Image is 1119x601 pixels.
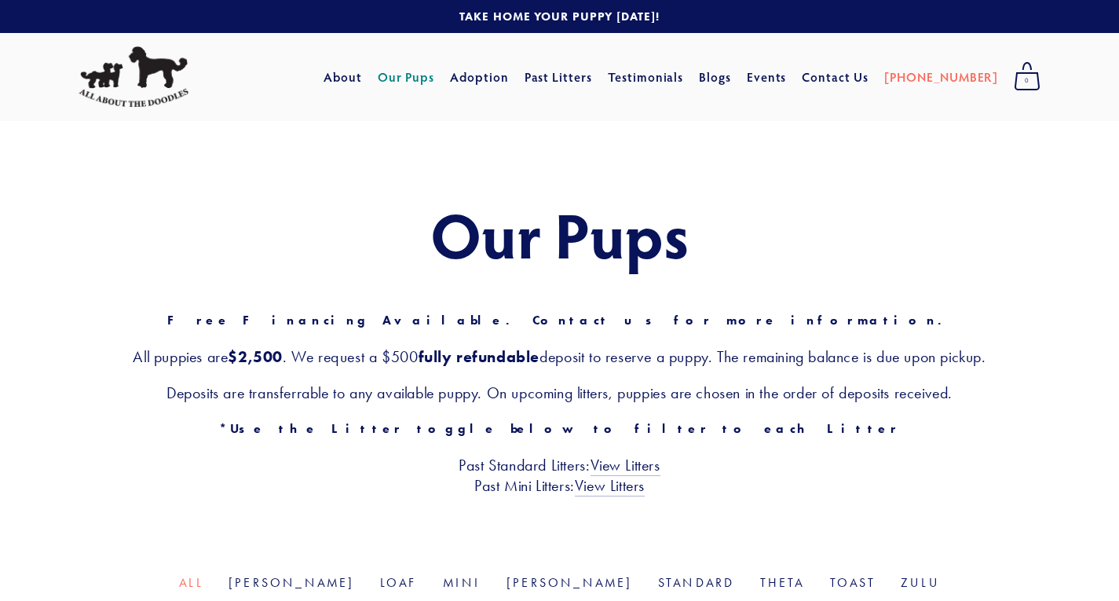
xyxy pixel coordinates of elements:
[179,575,203,590] a: All
[79,455,1040,496] h3: Past Standard Litters: Past Mini Litters:
[229,575,355,590] a: [PERSON_NAME]
[450,63,509,91] a: Adoption
[901,575,940,590] a: Zulu
[324,63,362,91] a: About
[1014,71,1040,91] span: 0
[608,63,684,91] a: Testimonials
[506,575,633,590] a: [PERSON_NAME]
[760,575,805,590] a: Theta
[79,346,1040,367] h3: All puppies are . We request a $500 deposit to reserve a puppy. The remaining balance is due upon...
[747,63,787,91] a: Events
[419,347,540,366] strong: fully refundable
[658,575,735,590] a: Standard
[575,476,645,497] a: View Litters
[219,421,900,436] strong: *Use the Litter toggle below to filter to each Litter
[802,63,869,91] a: Contact Us
[699,63,731,91] a: Blogs
[884,63,998,91] a: [PHONE_NUMBER]
[591,456,660,476] a: View Litters
[228,347,283,366] strong: $2,500
[79,383,1040,403] h3: Deposits are transferrable to any available puppy. On upcoming litters, puppies are chosen in the...
[1006,57,1048,97] a: 0 items in cart
[380,575,418,590] a: Loaf
[378,63,435,91] a: Our Pups
[443,575,481,590] a: Mini
[79,200,1040,269] h1: Our Pups
[79,46,188,108] img: All About The Doodles
[167,313,952,328] strong: Free Financing Available. Contact us for more information.
[525,68,593,85] a: Past Litters
[830,575,876,590] a: Toast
